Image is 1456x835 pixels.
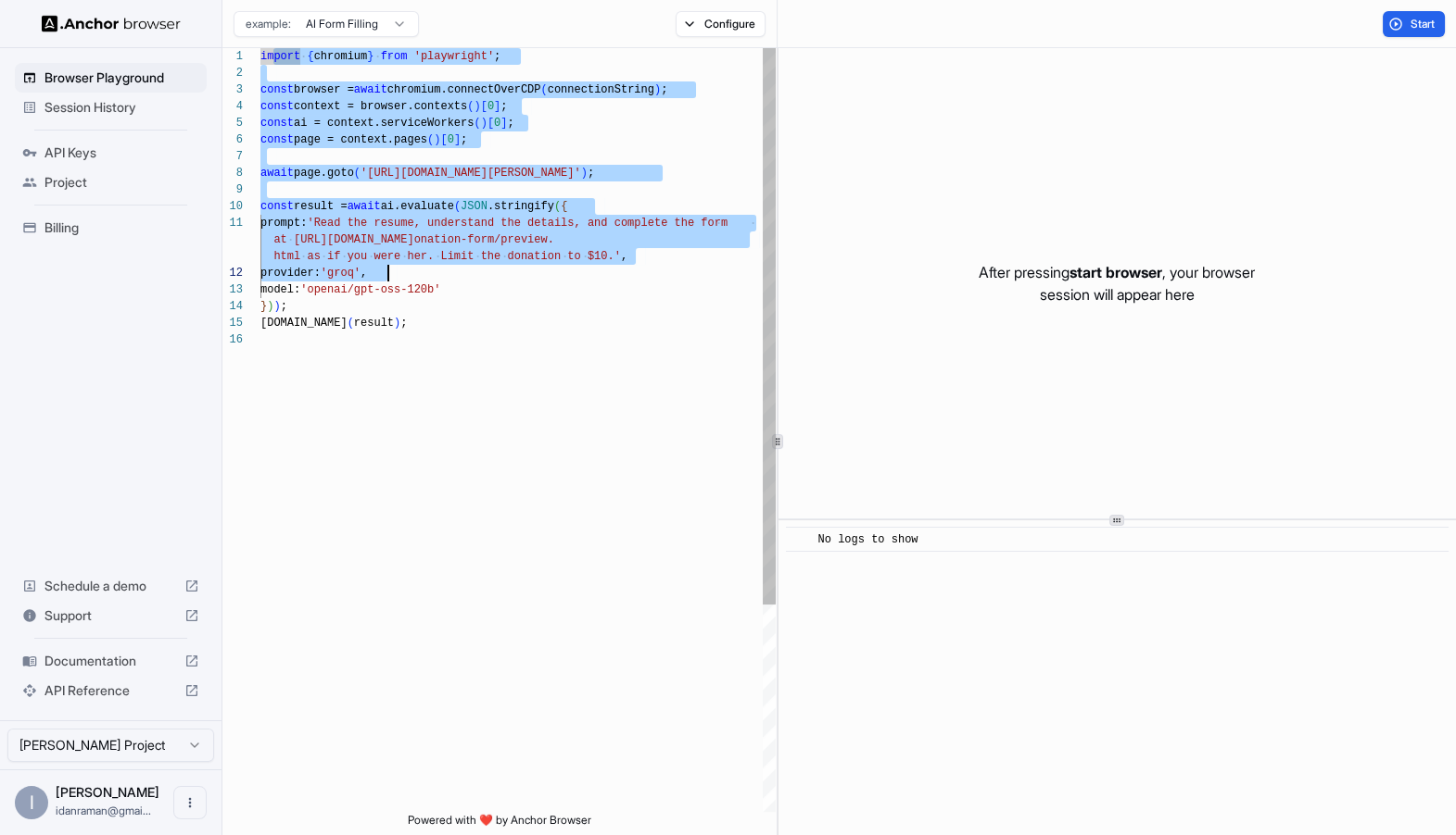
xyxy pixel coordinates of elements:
[979,261,1255,305] p: After pressing , your browser session will appear here
[44,69,199,87] span: Browser Playground
[222,198,243,215] div: 10
[494,117,500,130] span: 0
[661,83,667,96] span: ;
[44,606,177,625] span: Support
[222,98,243,115] div: 4
[540,83,547,96] span: (
[581,167,588,180] span: )
[15,168,207,197] div: Project
[1070,263,1162,281] span: start browser
[548,83,654,96] span: connectionString
[361,267,367,280] span: ,
[15,213,207,243] div: Billing
[260,200,294,213] span: const
[246,17,291,31] span: example:
[222,131,243,148] div: 6
[454,133,461,146] span: ]
[467,100,474,113] span: (
[222,281,243,298] div: 13
[640,217,728,230] span: lete the form
[44,652,177,670] span: Documentation
[260,167,294,180] span: await
[222,215,243,231] div: 11
[307,50,313,63] span: {
[427,133,434,146] span: (
[588,167,594,180] span: ;
[260,50,300,63] span: import
[294,200,348,213] span: result =
[487,100,494,113] span: 0
[15,601,207,630] div: Support
[321,267,361,280] span: 'groq'
[42,15,181,32] img: Anchor Logo
[414,50,494,63] span: 'playwright'
[448,133,454,146] span: 0
[494,100,500,113] span: ]
[1411,17,1437,31] span: Start
[381,50,408,63] span: from
[222,265,243,281] div: 12
[222,65,243,81] div: 2
[56,784,159,800] span: Idan Raman
[487,200,554,213] span: .stringify
[173,786,207,819] button: Open menu
[15,571,207,601] div: Schedule a demo
[56,804,151,817] span: idanraman@gmail.com
[461,133,467,146] span: ;
[15,93,207,122] div: Session History
[15,786,48,819] div: I
[260,117,294,130] span: const
[361,167,581,180] span: '[URL][DOMAIN_NAME][PERSON_NAME]'
[260,83,294,96] span: const
[454,200,461,213] span: (
[273,233,413,246] span: at [URL][DOMAIN_NAME]
[222,48,243,65] div: 1
[294,100,467,113] span: context = browser.contexts
[294,117,474,130] span: ai = context.serviceWorkers
[354,83,387,96] span: await
[554,200,561,213] span: (
[15,676,207,705] div: API Reference
[222,148,243,165] div: 7
[381,200,454,213] span: ai.evaluate
[408,813,591,835] span: Powered with ❤️ by Anchor Browser
[260,133,294,146] span: const
[15,63,207,93] div: Browser Playground
[314,50,368,63] span: chromium
[348,200,381,213] span: await
[260,217,307,230] span: prompt:
[273,300,280,313] span: )
[44,173,199,192] span: Project
[354,317,394,330] span: result
[621,250,627,263] span: ,
[44,577,177,595] span: Schedule a demo
[267,300,273,313] span: )
[348,317,354,330] span: (
[222,165,243,181] div: 8
[367,50,373,63] span: }
[440,133,447,146] span: [
[44,98,199,117] span: Session History
[222,298,243,315] div: 14
[294,83,354,96] span: browser =
[260,267,321,280] span: provider:
[1383,11,1445,37] button: Start
[281,300,287,313] span: ;
[607,250,620,263] span: .'
[260,100,294,113] span: const
[481,100,487,113] span: [
[44,681,177,700] span: API Reference
[387,83,541,96] span: chromium.connectOverCDP
[44,143,199,162] span: API Keys
[507,117,513,130] span: ;
[400,317,407,330] span: ;
[260,317,348,330] span: [DOMAIN_NAME]
[795,530,804,549] span: ​
[487,117,494,130] span: [
[676,11,766,37] button: Configure
[222,81,243,98] div: 3
[500,117,507,130] span: ]
[294,167,354,180] span: page.goto
[414,233,554,246] span: onation-form/preview.
[394,317,400,330] span: )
